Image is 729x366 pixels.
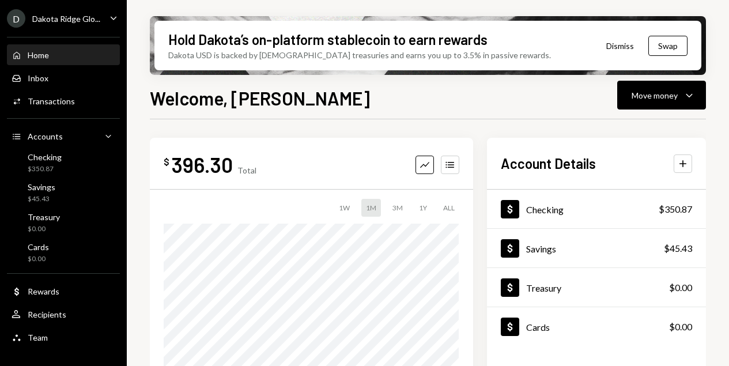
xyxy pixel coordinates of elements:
div: Treasury [526,282,561,293]
a: Accounts [7,126,120,146]
a: Savings$45.43 [487,229,706,267]
a: Inbox [7,67,120,88]
div: $350.87 [659,202,692,216]
div: Savings [28,182,55,192]
div: Accounts [28,131,63,141]
div: Checking [526,204,564,215]
div: Team [28,333,48,342]
div: $0.00 [669,281,692,295]
button: Move money [617,81,706,110]
div: $0.00 [28,224,60,234]
div: Transactions [28,96,75,106]
div: Savings [526,243,556,254]
button: Dismiss [592,32,648,59]
div: 3M [388,199,407,217]
h2: Account Details [501,154,596,173]
div: $350.87 [28,164,62,174]
a: Treasury$0.00 [7,209,120,236]
a: Checking$350.87 [487,190,706,228]
div: Total [237,165,256,175]
div: Checking [28,152,62,162]
a: Transactions [7,90,120,111]
button: Swap [648,36,688,56]
div: Rewards [28,286,59,296]
div: D [7,9,25,28]
div: 1Y [414,199,432,217]
div: Move money [632,89,678,101]
div: $0.00 [28,254,49,264]
div: Hold Dakota’s on-platform stablecoin to earn rewards [168,30,488,49]
a: Treasury$0.00 [487,268,706,307]
div: Treasury [28,212,60,222]
div: $45.43 [664,242,692,255]
div: 396.30 [172,152,233,178]
div: ALL [439,199,459,217]
div: 1W [334,199,354,217]
div: $0.00 [669,320,692,334]
a: Savings$45.43 [7,179,120,206]
div: Cards [526,322,550,333]
div: Recipients [28,310,66,319]
div: 1M [361,199,381,217]
div: Home [28,50,49,60]
a: Recipients [7,304,120,325]
div: Cards [28,242,49,252]
h1: Welcome, [PERSON_NAME] [150,86,370,110]
div: Dakota USD is backed by [DEMOGRAPHIC_DATA] treasuries and earns you up to 3.5% in passive rewards. [168,49,551,61]
div: Inbox [28,73,48,83]
a: Rewards [7,281,120,301]
a: Home [7,44,120,65]
a: Cards$0.00 [7,239,120,266]
a: Checking$350.87 [7,149,120,176]
div: $ [164,156,169,168]
a: Cards$0.00 [487,307,706,346]
a: Team [7,327,120,348]
div: $45.43 [28,194,55,204]
div: Dakota Ridge Glo... [32,14,100,24]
